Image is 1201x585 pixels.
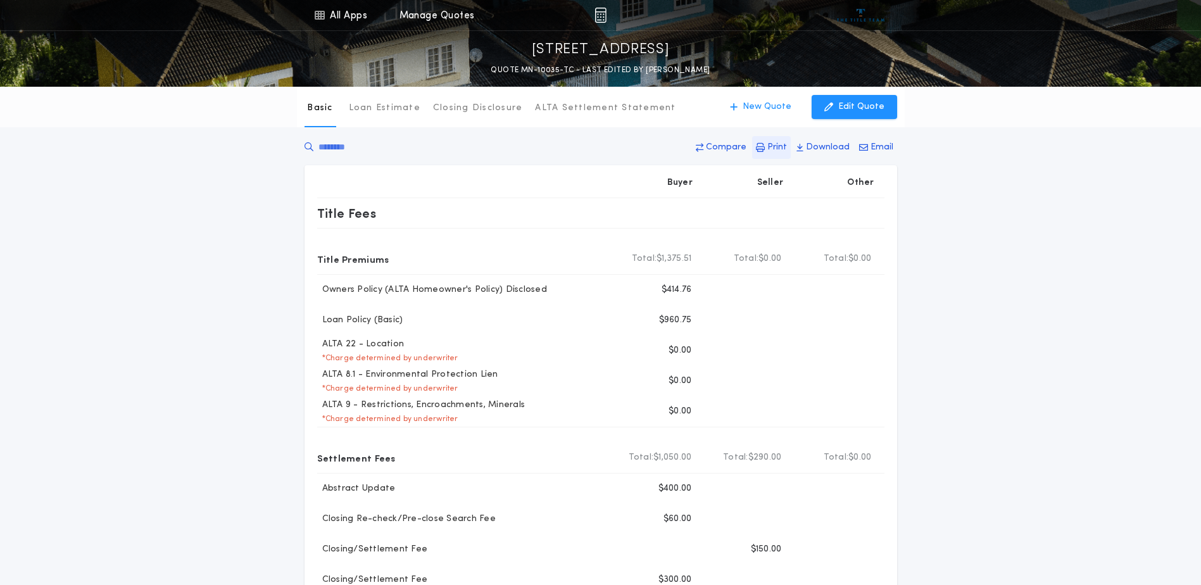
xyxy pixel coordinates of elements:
[757,177,784,189] p: Seller
[662,284,692,296] p: $414.76
[847,177,874,189] p: Other
[848,451,871,464] span: $0.00
[535,102,676,115] p: ALTA Settlement Statement
[717,95,804,119] button: New Quote
[752,136,791,159] button: Print
[317,384,458,394] p: * Charge determined by underwriter
[812,95,897,119] button: Edit Quote
[669,344,691,357] p: $0.00
[491,64,710,77] p: QUOTE MN-10035-TC - LAST EDITED BY [PERSON_NAME]
[824,253,849,265] b: Total:
[669,375,691,387] p: $0.00
[743,101,791,113] p: New Quote
[317,399,525,412] p: ALTA 9 - Restrictions, Encroachments, Minerals
[855,136,897,159] button: Email
[838,101,884,113] p: Edit Quote
[317,482,396,495] p: Abstract Update
[349,102,420,115] p: Loan Estimate
[663,513,692,525] p: $60.00
[317,284,547,296] p: Owners Policy (ALTA Homeowner's Policy) Disclosed
[806,141,850,154] p: Download
[657,253,691,265] span: $1,375.51
[848,253,871,265] span: $0.00
[317,353,458,363] p: * Charge determined by underwriter
[317,368,498,381] p: ALTA 8.1 - Environmental Protection Lien
[871,141,893,154] p: Email
[692,136,750,159] button: Compare
[706,141,746,154] p: Compare
[837,9,884,22] img: vs-icon
[669,405,691,418] p: $0.00
[307,102,332,115] p: Basic
[659,314,692,327] p: $960.75
[317,543,428,556] p: Closing/Settlement Fee
[734,253,759,265] b: Total:
[723,451,748,464] b: Total:
[751,543,782,556] p: $150.00
[653,451,691,464] span: $1,050.00
[317,314,403,327] p: Loan Policy (Basic)
[667,177,693,189] p: Buyer
[317,414,458,424] p: * Charge determined by underwriter
[532,40,670,60] p: [STREET_ADDRESS]
[594,8,607,23] img: img
[317,249,389,269] p: Title Premiums
[317,338,405,351] p: ALTA 22 - Location
[317,448,396,468] p: Settlement Fees
[632,253,657,265] b: Total:
[317,203,377,223] p: Title Fees
[658,482,692,495] p: $400.00
[748,451,782,464] span: $290.00
[317,513,496,525] p: Closing Re-check/Pre-close Search Fee
[629,451,654,464] b: Total:
[433,102,523,115] p: Closing Disclosure
[758,253,781,265] span: $0.00
[767,141,787,154] p: Print
[824,451,849,464] b: Total:
[793,136,853,159] button: Download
